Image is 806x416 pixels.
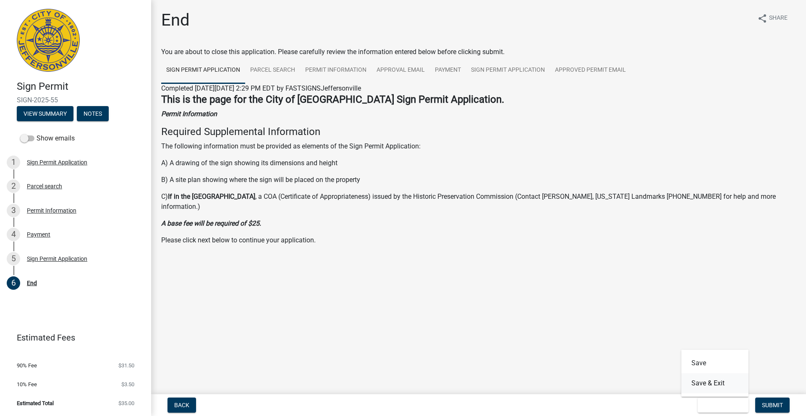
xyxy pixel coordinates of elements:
span: Save & Exit [704,402,737,408]
div: Save & Exit [681,350,748,397]
a: Sign Permit Application [466,57,550,84]
button: Notes [77,106,109,121]
span: $3.50 [121,382,134,387]
button: Save & Exit [698,398,748,413]
i: share [757,13,767,23]
strong: This is the page for the City of [GEOGRAPHIC_DATA] Sign Permit Application. [161,94,504,105]
div: 3 [7,204,20,217]
button: Submit [755,398,790,413]
div: 1 [7,156,20,169]
button: Back [167,398,196,413]
label: Show emails [20,133,75,143]
strong: If in the [GEOGRAPHIC_DATA] [168,192,255,200]
div: Sign Permit Application [27,256,87,262]
span: SIGN-2025-55 [17,96,134,104]
div: Permit Information [27,208,76,213]
div: 2 [7,179,20,193]
wm-modal-confirm: Notes [77,111,109,117]
span: Completed [DATE][DATE] 2:29 PM EDT by FASTSIGNSJeffersonville [161,84,361,92]
span: Estimated Total [17,400,54,406]
p: C) , a COA (Certificate of Appropriateness) issued by the Historic Preservation Commission (Conta... [161,192,796,212]
h4: Required Supplemental Information [161,126,796,138]
span: Share [769,13,788,23]
span: Back [174,402,189,408]
div: Parcel search [27,183,62,189]
strong: Permit Information [161,110,217,118]
p: Please click next below to continue your application. [161,235,796,245]
wm-modal-confirm: Summary [17,111,73,117]
button: Save & Exit [681,373,748,393]
a: Approved Permit Email [550,57,631,84]
div: Payment [27,231,50,237]
div: Sign Permit Application [27,159,87,165]
div: You are about to close this application. Please carefully review the information entered below be... [161,47,796,262]
p: The following information must be provided as elements of the Sign Permit Application: [161,141,796,151]
a: Approval Email [372,57,430,84]
button: View Summary [17,106,73,121]
img: City of Jeffersonville, Indiana [17,9,80,72]
span: 10% Fee [17,382,37,387]
span: $35.00 [118,400,134,406]
div: End [27,280,37,286]
a: Parcel search [245,57,300,84]
h4: Sign Permit [17,81,144,93]
a: Permit Information [300,57,372,84]
button: Save [681,353,748,373]
button: shareShare [751,10,794,26]
div: 6 [7,276,20,290]
div: 5 [7,252,20,265]
a: Estimated Fees [7,329,138,346]
p: A) A drawing of the sign showing its dimensions and height [161,158,796,168]
span: 90% Fee [17,363,37,368]
h1: End [161,10,190,30]
span: Submit [762,402,783,408]
a: Payment [430,57,466,84]
p: B) A site plan showing where the sign will be placed on the property [161,175,796,185]
a: Sign Permit Application [161,57,245,84]
span: $31.50 [118,363,134,368]
strong: A base fee will be required of $25. [161,219,261,227]
div: 4 [7,228,20,241]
